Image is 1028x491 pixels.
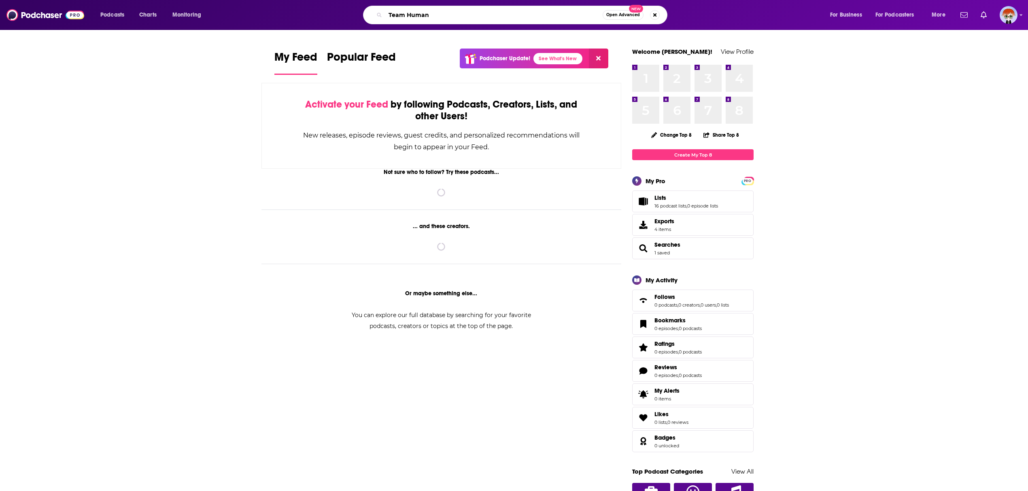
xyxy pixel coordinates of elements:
a: My Alerts [632,383,754,405]
span: Logged in as diana.griffin [1000,6,1017,24]
a: Lists [654,194,718,201]
a: Follows [654,293,729,301]
a: 0 episodes [654,349,678,355]
button: open menu [824,8,872,21]
a: Create My Top 8 [632,149,754,160]
span: , [678,326,679,331]
span: Reviews [654,364,677,371]
span: Likes [654,411,669,418]
span: For Business [830,9,862,21]
div: You can explore our full database by searching for your favorite podcasts, creators or topics at ... [342,310,541,332]
span: My Feed [274,50,317,69]
a: Lists [635,196,651,207]
span: , [678,302,678,308]
a: PRO [743,178,752,184]
span: Badges [632,430,754,452]
button: open menu [167,8,212,21]
div: ... and these creators. [261,223,621,230]
a: Bookmarks [654,317,702,324]
span: Open Advanced [606,13,640,17]
a: Reviews [654,364,702,371]
span: 0 items [654,396,680,402]
a: 16 podcast lists [654,203,686,209]
a: View All [731,468,754,475]
button: Share Top 8 [703,127,739,143]
span: Bookmarks [632,313,754,335]
a: 0 podcasts [679,372,702,378]
a: 1 saved [654,250,670,256]
span: Lists [632,190,754,212]
span: Activate your Feed [305,98,388,110]
a: View Profile [721,48,754,55]
span: My Alerts [635,389,651,400]
span: Charts [139,9,157,21]
button: Open AdvancedNew [603,10,644,20]
span: Bookmarks [654,317,686,324]
a: 0 podcasts [679,349,702,355]
span: My Alerts [654,387,680,394]
span: Popular Feed [327,50,396,69]
span: Follows [654,293,675,301]
a: Searches [654,241,680,248]
a: Ratings [635,342,651,353]
div: Or maybe something else... [261,290,621,297]
a: 0 lists [654,419,667,425]
span: Ratings [654,340,675,347]
div: Search podcasts, credits, & more... [371,6,675,24]
input: Search podcasts, credits, & more... [385,8,603,21]
a: 0 reviews [667,419,688,425]
div: by following Podcasts, Creators, Lists, and other Users! [302,99,580,122]
p: Podchaser Update! [480,55,530,62]
a: 0 unlocked [654,443,679,449]
a: Ratings [654,340,702,347]
div: My Activity [646,276,678,284]
div: My Pro [646,177,665,185]
a: Reviews [635,365,651,377]
a: 0 creators [678,302,700,308]
span: Exports [635,219,651,231]
button: Change Top 8 [646,130,697,140]
a: Likes [654,411,688,418]
a: 0 episodes [654,372,678,378]
a: Badges [635,436,651,447]
button: open menu [95,8,135,21]
a: Show notifications dropdown [957,8,971,22]
span: Badges [654,434,675,441]
img: User Profile [1000,6,1017,24]
span: , [678,372,679,378]
a: Follows [635,295,651,306]
div: Not sure who to follow? Try these podcasts... [261,169,621,176]
a: Exports [632,214,754,236]
span: 4 items [654,226,674,232]
a: See What's New [533,53,582,64]
a: Searches [635,243,651,254]
a: Charts [134,8,161,21]
span: , [686,203,687,209]
a: My Feed [274,50,317,75]
span: , [678,349,679,355]
span: Searches [632,237,754,259]
img: Podchaser - Follow, Share and Rate Podcasts [6,7,84,23]
span: Follows [632,290,754,311]
span: Reviews [632,360,754,382]
a: 0 users [701,302,716,308]
a: Likes [635,412,651,423]
span: Exports [654,218,674,225]
a: 0 episode lists [687,203,718,209]
a: Top Podcast Categories [632,468,703,475]
span: Likes [632,407,754,429]
a: 0 episodes [654,326,678,331]
span: New [629,5,644,13]
a: Badges [654,434,679,441]
a: 0 podcasts [679,326,702,331]
span: Podcasts [100,9,124,21]
a: Bookmarks [635,318,651,330]
span: , [667,419,667,425]
span: More [932,9,945,21]
button: open menu [870,8,926,21]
